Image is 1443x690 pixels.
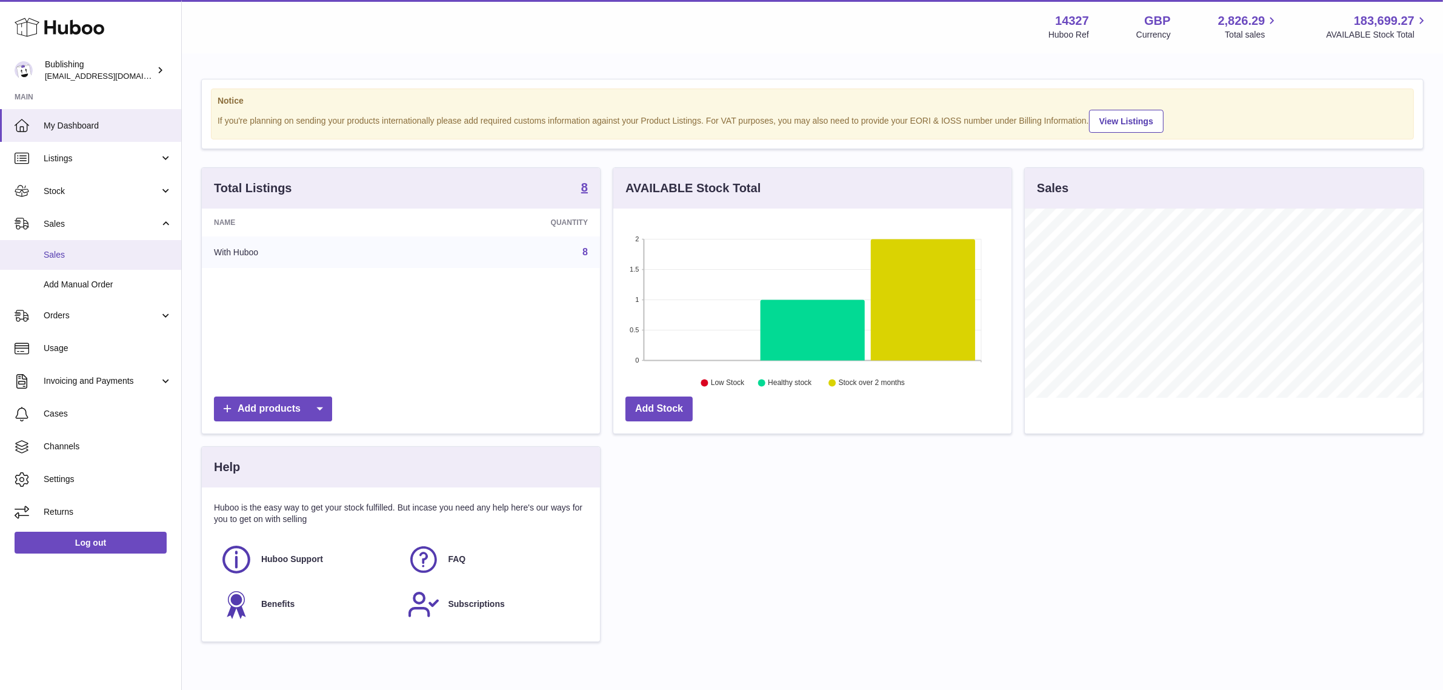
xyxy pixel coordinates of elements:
h3: AVAILABLE Stock Total [625,180,761,196]
div: Bublishing [45,59,154,82]
th: Quantity [412,209,600,236]
div: Currency [1136,29,1171,41]
span: Sales [44,218,159,230]
strong: Notice [218,95,1407,107]
a: Add products [214,397,332,421]
span: My Dashboard [44,120,172,132]
span: Benefits [261,598,295,610]
strong: 14327 [1055,13,1089,29]
a: Add Stock [625,397,693,421]
span: [EMAIL_ADDRESS][DOMAIN_NAME] [45,71,178,81]
a: Benefits [220,588,395,621]
span: Returns [44,506,172,518]
td: With Huboo [202,236,412,268]
span: Orders [44,310,159,321]
span: Cases [44,408,172,420]
span: Total sales [1225,29,1279,41]
span: Add Manual Order [44,279,172,290]
a: View Listings [1089,110,1164,133]
span: Channels [44,441,172,452]
a: 2,826.29 Total sales [1218,13,1279,41]
h3: Sales [1037,180,1068,196]
text: 0 [635,357,639,364]
p: Huboo is the easy way to get your stock fulfilled. But incase you need any help here's our ways f... [214,502,588,525]
span: Subscriptions [448,598,505,610]
span: Sales [44,249,172,261]
strong: GBP [1144,13,1170,29]
a: 8 [581,181,588,196]
text: Stock over 2 months [839,379,905,387]
img: internalAdmin-14327@internal.huboo.com [15,61,33,79]
text: 2 [635,235,639,243]
text: 0.5 [630,326,639,333]
span: FAQ [448,554,466,565]
a: Subscriptions [407,588,582,621]
a: Log out [15,532,167,554]
span: AVAILABLE Stock Total [1326,29,1428,41]
h3: Total Listings [214,180,292,196]
span: 183,699.27 [1354,13,1415,29]
div: Huboo Ref [1048,29,1089,41]
text: Low Stock [711,379,745,387]
div: If you're planning on sending your products internationally please add required customs informati... [218,108,1407,133]
text: Healthy stock [768,379,812,387]
h3: Help [214,459,240,475]
text: 1.5 [630,266,639,273]
span: Settings [44,474,172,485]
span: Stock [44,186,159,197]
span: Listings [44,153,159,164]
text: 1 [635,296,639,303]
span: 2,826.29 [1218,13,1265,29]
a: 8 [582,247,588,257]
th: Name [202,209,412,236]
span: Usage [44,343,172,354]
a: 183,699.27 AVAILABLE Stock Total [1326,13,1428,41]
a: Huboo Support [220,543,395,576]
span: Huboo Support [261,554,323,565]
a: FAQ [407,543,582,576]
span: Invoicing and Payments [44,375,159,387]
strong: 8 [581,181,588,193]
